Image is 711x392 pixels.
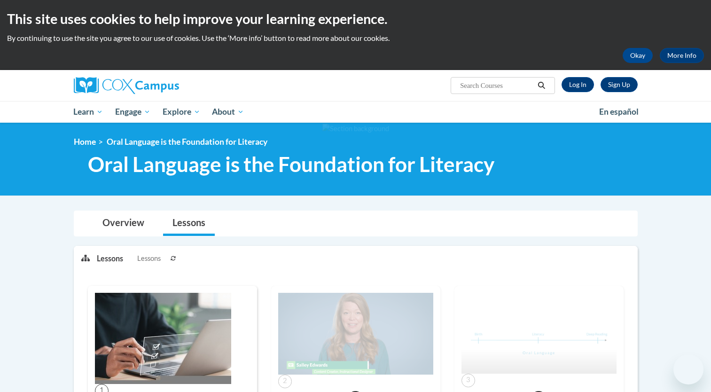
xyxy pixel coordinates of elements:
span: Explore [163,106,200,118]
a: Explore [156,101,206,123]
a: En español [593,102,645,122]
img: Cox Campus [74,77,179,94]
button: Okay [623,48,653,63]
a: Engage [109,101,156,123]
img: Course Image [278,293,433,375]
a: About [206,101,250,123]
a: Home [74,137,96,147]
a: More Info [660,48,704,63]
img: Section background [322,124,389,134]
span: Oral Language is the Foundation for Literacy [107,137,267,147]
div: Main menu [60,101,652,123]
a: Register [601,77,638,92]
span: Lessons [137,253,161,264]
a: Cox Campus [74,77,252,94]
span: 3 [461,374,475,387]
a: Learn [68,101,109,123]
input: Search Courses [459,80,534,91]
span: 2 [278,375,292,388]
p: Lessons [97,253,123,264]
span: Learn [73,106,103,118]
a: Overview [93,211,154,236]
a: Log In [562,77,594,92]
span: Oral Language is the Foundation for Literacy [88,152,494,177]
span: About [212,106,244,118]
a: Lessons [163,211,215,236]
span: En español [599,107,639,117]
p: By continuing to use the site you agree to our use of cookies. Use the ‘More info’ button to read... [7,33,704,43]
h2: This site uses cookies to help improve your learning experience. [7,9,704,28]
span: Engage [115,106,150,118]
img: Course Image [461,293,617,374]
img: Course Image [95,293,231,384]
iframe: Button to launch messaging window [673,354,703,384]
button: Search [534,80,548,91]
